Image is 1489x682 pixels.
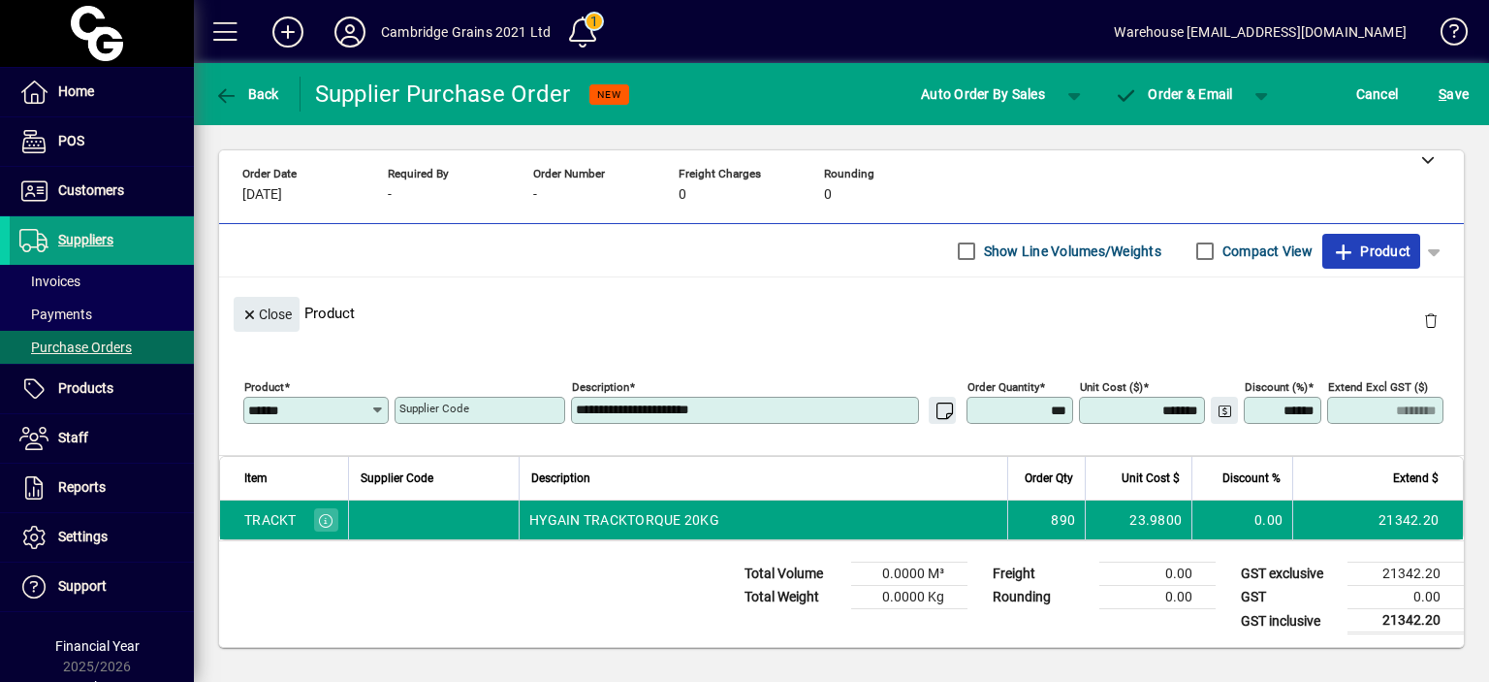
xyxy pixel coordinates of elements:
span: S [1439,86,1446,102]
button: Back [209,77,284,112]
span: Invoices [19,274,80,289]
span: Close [241,299,292,331]
a: Products [10,365,194,413]
span: Auto Order By Sales [921,79,1045,110]
a: Settings [10,513,194,562]
span: Supplier Code [361,468,433,489]
span: Purchase Orders [19,340,132,355]
span: - [388,187,392,203]
td: Total Volume [735,563,851,586]
button: Save [1434,77,1473,112]
div: Supplier Purchase Order [315,79,571,110]
td: 23.9800 [1085,501,1191,539]
app-page-header-button: Delete [1408,311,1454,329]
span: 0 [824,187,832,203]
td: 890 [1007,501,1085,539]
span: Support [58,578,107,594]
span: Staff [58,430,88,445]
mat-label: Extend excl GST ($) [1328,380,1428,394]
td: GST [1231,586,1347,609]
a: Customers [10,167,194,215]
span: POS [58,133,84,148]
span: HYGAIN TRACKTORQUE 20KG [529,510,719,530]
button: Add [257,15,319,49]
span: Financial Year [55,638,140,654]
span: Order & Email [1115,86,1233,102]
td: 0.00 [1191,501,1292,539]
span: Extend $ [1393,468,1439,489]
span: Unit Cost $ [1122,468,1180,489]
td: 0.00 [1347,586,1464,609]
span: Reports [58,479,106,495]
a: Home [10,68,194,116]
span: - [533,187,537,203]
span: Products [58,380,113,396]
span: NEW [597,88,621,101]
td: 21342.20 [1347,563,1464,586]
div: Warehouse [EMAIL_ADDRESS][DOMAIN_NAME] [1114,16,1407,48]
mat-label: Description [572,380,629,394]
button: Auto Order By Sales [911,77,1055,112]
td: 21342.20 [1347,609,1464,633]
mat-label: Discount (%) [1245,380,1308,394]
button: Order & Email [1105,77,1243,112]
mat-label: Order Quantity [967,380,1039,394]
span: Suppliers [58,232,113,247]
span: Home [58,83,94,99]
div: TRACKT [244,510,297,530]
mat-label: Unit Cost ($) [1080,380,1143,394]
span: Order Qty [1025,468,1073,489]
a: Staff [10,414,194,463]
td: GST inclusive [1231,609,1347,633]
label: Show Line Volumes/Weights [980,242,1161,261]
td: 21342.20 [1292,501,1463,539]
app-page-header-button: Close [229,305,304,322]
td: 0.00 [1099,586,1216,609]
app-page-header-button: Back [194,77,301,112]
a: Support [10,563,194,611]
span: [DATE] [242,187,282,203]
td: Rounding [983,586,1099,609]
span: Discount % [1222,468,1281,489]
button: Profile [319,15,381,49]
label: Compact View [1219,242,1313,261]
a: Payments [10,298,194,331]
td: Total Weight [735,586,851,609]
td: Freight [983,563,1099,586]
button: Product [1322,234,1420,269]
button: Delete [1408,297,1454,343]
a: Invoices [10,265,194,298]
span: Cancel [1356,79,1399,110]
mat-label: Supplier Code [399,402,469,415]
td: GST exclusive [1231,563,1347,586]
span: Back [214,86,279,102]
span: ave [1439,79,1469,110]
td: 0.0000 Kg [851,586,967,609]
span: Item [244,468,268,489]
a: Reports [10,464,194,512]
span: Description [531,468,590,489]
span: 0 [679,187,686,203]
div: Product [219,277,1464,348]
div: Cambridge Grains 2021 Ltd [381,16,551,48]
td: 0.0000 M³ [851,563,967,586]
a: Purchase Orders [10,331,194,364]
button: Close [234,297,300,332]
button: Cancel [1351,77,1404,112]
a: Knowledge Base [1426,4,1465,67]
span: Settings [58,529,108,544]
mat-label: Product [244,380,284,394]
span: Product [1332,236,1410,267]
td: 0.00 [1099,563,1216,586]
button: Change Price Levels [1211,397,1238,424]
span: Payments [19,307,92,322]
span: Customers [58,182,124,198]
a: POS [10,117,194,166]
